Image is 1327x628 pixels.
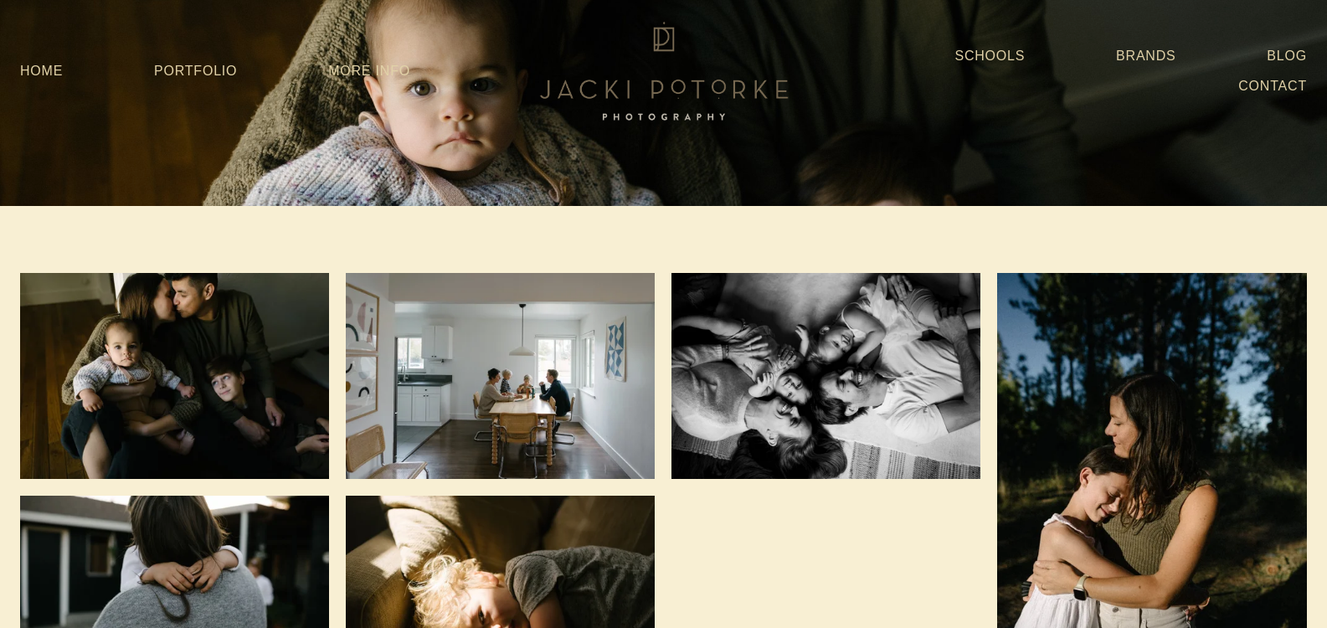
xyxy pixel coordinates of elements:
[154,64,237,78] a: Portfolio
[20,273,329,479] img: molina-nov2023-jackipotorkephoto-416.jpg
[328,56,410,86] a: More Info
[954,41,1025,71] a: Schools
[671,273,980,479] img: breard-teaser-jackipotorkephoto-47.jpg
[1238,71,1307,101] a: Contact
[1116,41,1175,71] a: Brands
[346,273,655,479] img: heim-2022-jackipotorkephoto-59.jpg
[530,18,798,125] img: Jacki Potorke Sacramento Family Photographer
[20,56,63,86] a: Home
[1267,41,1307,71] a: Blog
